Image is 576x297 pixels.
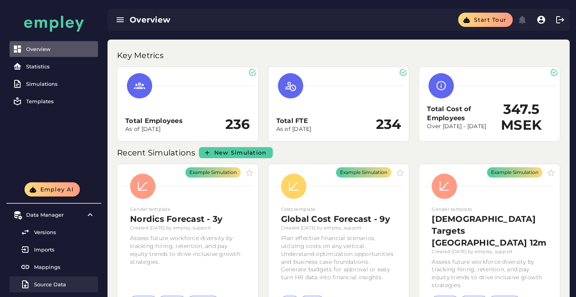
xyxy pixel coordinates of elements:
span: Start tour [473,16,506,23]
div: Overview [130,14,294,25]
p: Over [DATE] - [DATE] [427,123,491,131]
a: Versions [9,224,98,240]
a: Overview [9,41,98,57]
h2: 234 [376,117,401,132]
div: Simulations [26,81,95,87]
span: New Simulation [214,149,267,156]
button: Start tour [458,13,513,27]
div: Mappings [34,264,95,270]
p: As of [DATE] [276,125,312,133]
div: Data Manager [26,212,81,218]
h3: Total FTE [276,116,312,125]
button: Empley AI [25,182,80,197]
span: Empley AI [40,186,74,193]
div: Imports [34,246,95,253]
div: Overview [26,46,95,52]
div: Statistics [26,63,95,70]
h3: Total Employees [125,116,183,125]
h2: 236 [225,117,250,132]
a: New Simulation [199,147,273,158]
a: Templates [9,93,98,109]
a: Mappings [9,259,98,275]
a: Simulations [9,76,98,92]
p: Recent Simulations [117,146,197,159]
a: Statistics [9,59,98,74]
a: Source Data [9,276,98,292]
div: Source Data [34,281,95,288]
h3: Total Cost of Employees [427,104,491,123]
p: As of [DATE] [125,125,183,133]
div: Versions [34,229,95,235]
p: Key Metrics [117,49,165,62]
div: Templates [26,98,95,104]
a: Imports [9,242,98,257]
h2: 347.5 MSEK [491,102,552,133]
